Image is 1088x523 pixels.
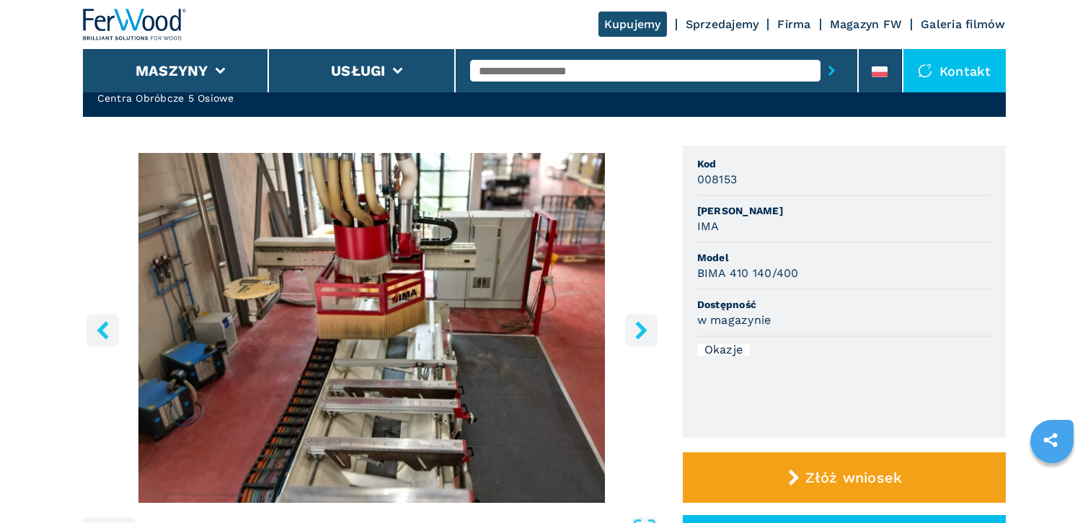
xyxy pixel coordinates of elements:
[830,17,903,31] a: Magazyn FW
[697,171,738,188] h3: 008153
[903,49,1006,92] div: Kontakt
[97,91,317,105] h2: Centra Obróbcze 5 Osiowe
[697,157,991,171] span: Kod
[697,265,799,281] h3: BIMA 410 140/400
[918,63,932,78] img: Kontakt
[1027,458,1077,512] iframe: Chat
[697,344,751,356] div: Okazje
[331,62,386,79] button: Usługi
[697,203,991,218] span: [PERSON_NAME]
[697,297,991,312] span: Dostępność
[136,62,208,79] button: Maszyny
[87,314,119,346] button: left-button
[697,218,720,234] h3: IMA
[697,250,991,265] span: Model
[777,17,810,31] a: Firma
[83,153,661,503] div: Go to Slide 7
[625,314,658,346] button: right-button
[921,17,1006,31] a: Galeria filmów
[683,452,1006,503] button: Złóż wniosek
[83,9,187,40] img: Ferwood
[83,153,661,503] img: Centra Obróbcze 5 Osiowe IMA BIMA 410 140/400
[697,312,771,328] h3: w magazynie
[686,17,759,31] a: Sprzedajemy
[1032,422,1069,458] a: sharethis
[598,12,667,37] a: Kupujemy
[805,469,902,486] span: Złóż wniosek
[821,54,843,87] button: submit-button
